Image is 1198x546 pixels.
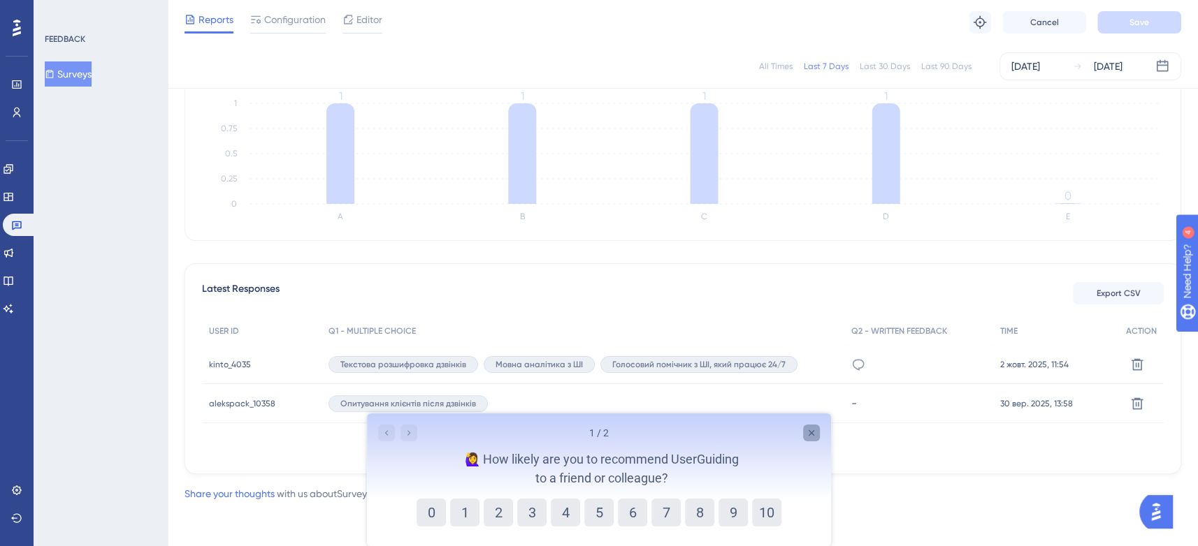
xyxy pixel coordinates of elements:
text: B [520,212,525,221]
tspan: 0 [1065,189,1071,202]
span: USER ID [209,325,239,337]
div: All Times [759,61,793,72]
iframe: UserGuiding Survey [367,413,831,546]
span: Опитування клієнтів після дзвінків [340,398,476,409]
span: Reports [199,11,233,28]
tspan: 1 [702,89,706,103]
span: Голосовий помічник з ШІ, який працює 24/7 [612,359,786,370]
span: Export CSV [1097,288,1141,299]
span: Latest Responses [202,281,280,306]
span: Save [1130,17,1149,28]
span: Cancel [1030,17,1059,28]
span: kinto_4035 [209,359,251,370]
div: [DATE] [1011,58,1040,75]
div: FEEDBACK [45,34,85,45]
button: Export CSV [1073,282,1164,304]
iframe: UserGuiding AI Assistant Launcher [1139,491,1181,533]
span: Мовна аналітика з ШІ [496,359,583,370]
tspan: 1 [234,98,237,108]
span: Q2 - WRITTEN FEEDBACK [851,325,947,337]
div: - [851,397,986,410]
span: Configuration [264,11,326,28]
tspan: 1 [884,89,888,103]
tspan: 0 [231,199,237,209]
div: Last 7 Days [804,61,849,72]
tspan: 0.25 [221,174,237,184]
text: C [701,212,707,221]
tspan: 0.5 [225,149,237,158]
tspan: 0.75 [221,124,237,133]
div: [DATE] [1094,58,1123,75]
span: Текстова розшифровка дзвінків [340,359,466,370]
div: with us about Survey . [185,485,368,502]
text: A [338,212,343,221]
button: Cancel [1002,11,1086,34]
div: 4 [97,7,101,18]
span: Need Help? [33,3,87,20]
span: ACTION [1126,325,1157,337]
tspan: 1 [521,89,524,103]
button: Save [1097,11,1181,34]
text: E [1066,212,1070,221]
span: 2 жовт. 2025, 11:54 [1000,359,1069,370]
span: alekspack_10358 [209,398,275,409]
span: TIME [1000,325,1018,337]
div: Last 90 Days [921,61,972,72]
span: Q1 - MULTIPLE CHOICE [329,325,416,337]
button: Surveys [45,61,92,87]
span: Editor [356,11,382,28]
tspan: 1 [339,89,342,103]
a: Share your thoughts [185,488,275,499]
span: 30 вер. 2025, 13:58 [1000,398,1073,409]
text: D [883,212,889,221]
div: Last 30 Days [860,61,910,72]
